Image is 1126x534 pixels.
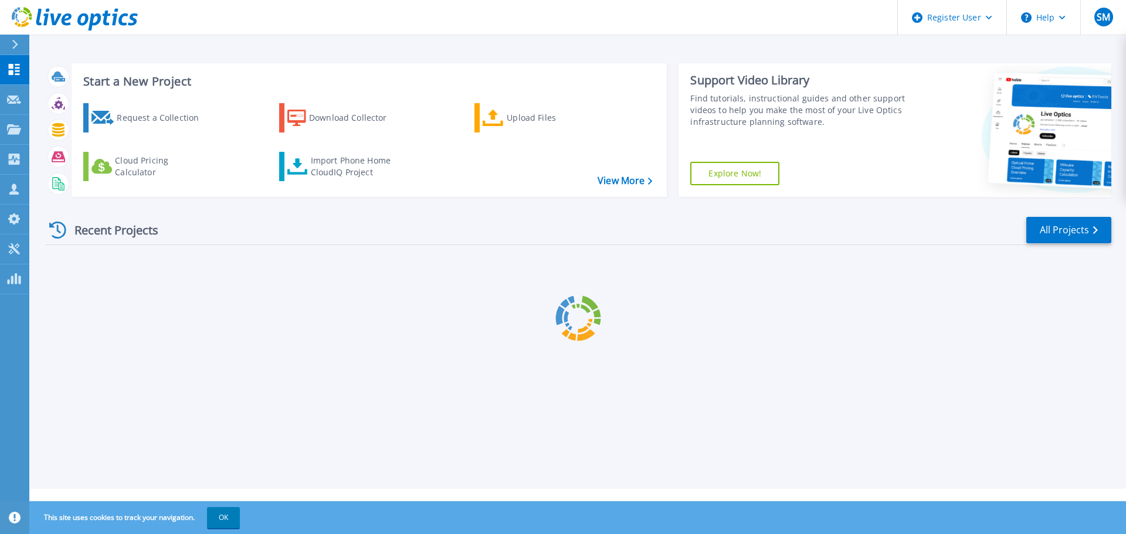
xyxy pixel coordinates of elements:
[311,155,402,178] div: Import Phone Home CloudIQ Project
[83,152,214,181] a: Cloud Pricing Calculator
[32,507,240,528] span: This site uses cookies to track your navigation.
[690,162,779,185] a: Explore Now!
[598,175,652,186] a: View More
[507,106,601,130] div: Upload Files
[117,106,211,130] div: Request a Collection
[690,93,911,128] div: Find tutorials, instructional guides and other support videos to help you make the most of your L...
[115,155,209,178] div: Cloud Pricing Calculator
[83,103,214,132] a: Request a Collection
[45,216,174,244] div: Recent Projects
[474,103,605,132] a: Upload Files
[279,103,410,132] a: Download Collector
[1026,217,1111,243] a: All Projects
[1097,12,1110,22] span: SM
[690,73,911,88] div: Support Video Library
[207,507,240,528] button: OK
[309,106,403,130] div: Download Collector
[83,75,652,88] h3: Start a New Project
